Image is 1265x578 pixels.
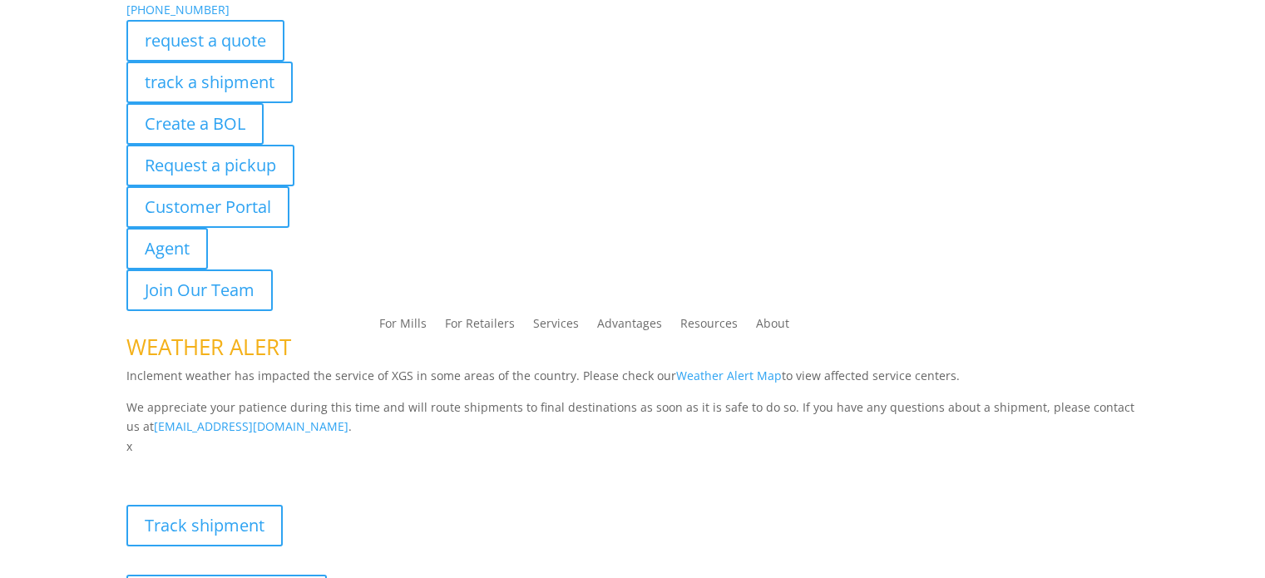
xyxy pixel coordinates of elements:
a: For Retailers [445,318,515,336]
a: Agent [126,228,208,269]
p: We appreciate your patience during this time and will route shipments to final destinations as so... [126,398,1139,437]
a: About [756,318,789,336]
span: WEATHER ALERT [126,332,291,362]
a: Create a BOL [126,103,264,145]
a: [PHONE_NUMBER] [126,2,230,17]
a: Track shipment [126,505,283,546]
a: Services [533,318,579,336]
a: Weather Alert Map [676,368,782,383]
a: request a quote [126,20,284,62]
a: Request a pickup [126,145,294,186]
a: [EMAIL_ADDRESS][DOMAIN_NAME] [154,418,348,434]
a: Customer Portal [126,186,289,228]
a: track a shipment [126,62,293,103]
a: For Mills [379,318,427,336]
p: Inclement weather has impacted the service of XGS in some areas of the country. Please check our ... [126,366,1139,398]
b: Visibility, transparency, and control for your entire supply chain. [126,459,497,475]
a: Advantages [597,318,662,336]
a: Resources [680,318,738,336]
a: Join Our Team [126,269,273,311]
p: x [126,437,1139,457]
